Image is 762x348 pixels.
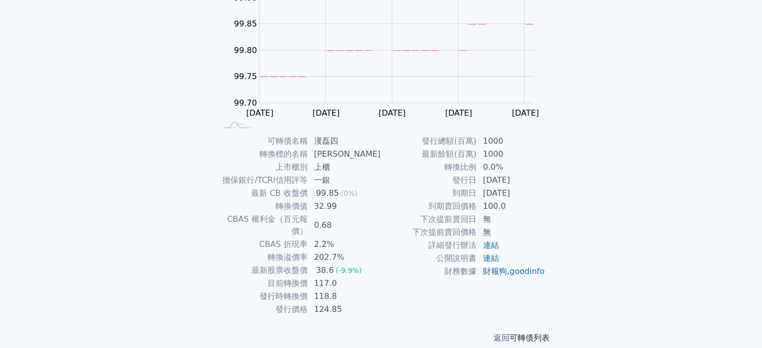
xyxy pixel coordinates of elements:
td: 2.2% [308,238,381,251]
td: 下次提前賣回價格 [381,226,477,239]
td: 0.68 [308,213,381,238]
tspan: [DATE] [512,108,539,118]
span: (0%) [341,189,357,197]
td: 1000 [477,148,546,161]
td: 詳細發行辦法 [381,239,477,252]
a: 可轉債列表 [510,333,550,342]
td: 轉換比例 [381,161,477,174]
td: 1000 [477,135,546,148]
td: 漢磊四 [308,135,381,148]
tspan: [DATE] [246,108,273,118]
a: 連結 [483,253,499,263]
td: 發行日 [381,174,477,187]
td: 上市櫃別 [217,161,308,174]
td: [DATE] [477,174,546,187]
td: 118.8 [308,290,381,303]
td: 轉換溢價率 [217,251,308,264]
td: 無 [477,226,546,239]
td: 100.0 [477,200,546,213]
td: 轉換標的名稱 [217,148,308,161]
td: 發行時轉換價 [217,290,308,303]
td: 無 [477,213,546,226]
td: 發行價格 [217,303,308,316]
td: 202.7% [308,251,381,264]
a: goodinfo [510,266,545,276]
tspan: [DATE] [378,108,405,118]
td: CBAS 折現率 [217,238,308,251]
td: 公開說明書 [381,252,477,265]
div: 99.85 [314,187,341,199]
td: [PERSON_NAME] [308,148,381,161]
td: CBAS 權利金（百元報價） [217,213,308,238]
p: 返回 [205,332,558,344]
td: 117.0 [308,277,381,290]
td: 目前轉換價 [217,277,308,290]
td: 財務數據 [381,265,477,278]
td: [DATE] [477,187,546,200]
tspan: 99.80 [234,46,257,55]
a: 財報狗 [483,266,507,276]
div: 38.6 [314,264,336,276]
iframe: Chat Widget [712,300,762,348]
td: 到期賣回價格 [381,200,477,213]
tspan: 99.75 [234,72,257,81]
td: , [477,265,546,278]
td: 124.85 [308,303,381,316]
div: 聊天小工具 [712,300,762,348]
span: (-9.9%) [336,266,362,274]
td: 可轉債名稱 [217,135,308,148]
td: 擔保銀行/TCRI信用評等 [217,174,308,187]
td: 轉換價值 [217,200,308,213]
td: 32.99 [308,200,381,213]
td: 最新 CB 收盤價 [217,187,308,200]
a: 連結 [483,240,499,250]
td: 一銀 [308,174,381,187]
tspan: [DATE] [445,108,472,118]
td: 到期日 [381,187,477,200]
td: 0.0% [477,161,546,174]
td: 發行總額(百萬) [381,135,477,148]
tspan: 99.85 [234,19,257,29]
tspan: [DATE] [313,108,340,118]
g: Series [261,25,533,77]
tspan: 99.70 [234,98,257,108]
td: 下次提前賣回日 [381,213,477,226]
td: 最新餘額(百萬) [381,148,477,161]
td: 最新股票收盤價 [217,264,308,277]
td: 上櫃 [308,161,381,174]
